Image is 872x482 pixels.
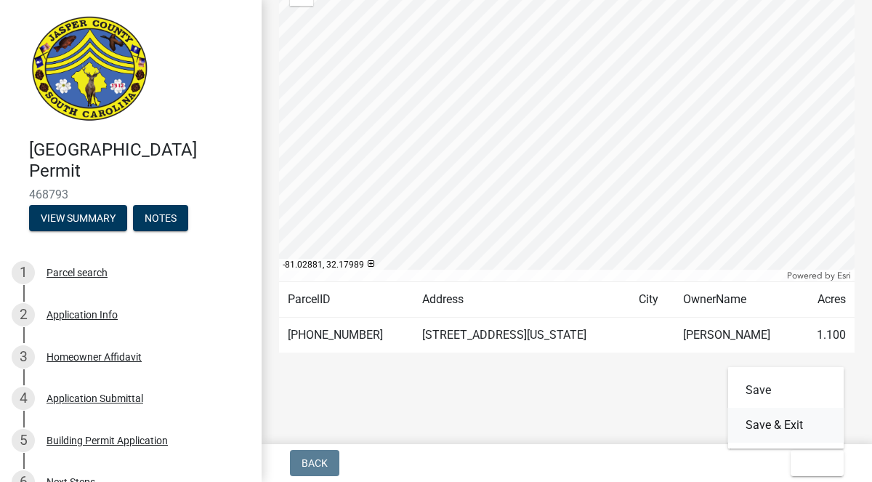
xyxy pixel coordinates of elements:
[290,450,339,476] button: Back
[728,367,844,449] div: Exit
[630,282,674,318] td: City
[29,205,127,231] button: View Summary
[47,435,168,446] div: Building Permit Application
[799,282,855,318] td: Acres
[728,408,844,443] button: Save & Exit
[12,387,35,410] div: 4
[413,282,630,318] td: Address
[302,457,328,469] span: Back
[12,303,35,326] div: 2
[413,318,630,353] td: [STREET_ADDRESS][US_STATE]
[47,310,118,320] div: Application Info
[728,373,844,408] button: Save
[12,345,35,369] div: 3
[279,318,413,353] td: [PHONE_NUMBER]
[47,268,108,278] div: Parcel search
[47,393,143,403] div: Application Submittal
[837,270,851,281] a: Esri
[12,261,35,284] div: 1
[674,318,799,353] td: [PERSON_NAME]
[802,457,823,469] span: Exit
[133,213,188,225] wm-modal-confirm: Notes
[29,213,127,225] wm-modal-confirm: Summary
[783,270,855,281] div: Powered by
[674,282,799,318] td: OwnerName
[799,318,855,353] td: 1.100
[279,282,413,318] td: ParcelID
[29,140,250,182] h4: [GEOGRAPHIC_DATA] Permit
[29,188,233,201] span: 468793
[791,450,844,476] button: Exit
[12,429,35,452] div: 5
[29,15,150,124] img: Jasper County, South Carolina
[133,205,188,231] button: Notes
[47,352,142,362] div: Homeowner Affidavit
